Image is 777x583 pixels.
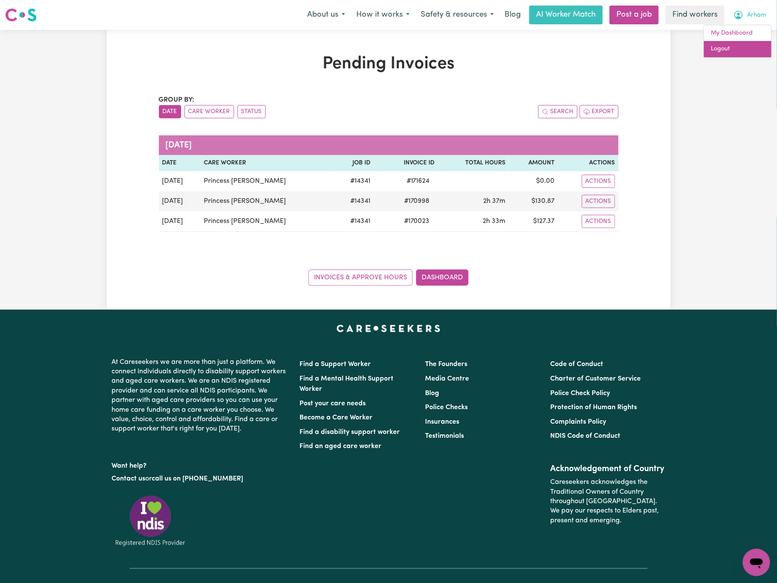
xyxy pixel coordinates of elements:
[582,175,615,188] button: Actions
[399,216,435,226] span: # 170023
[300,429,400,436] a: Find a disability support worker
[550,433,620,439] a: NDIS Code of Conduct
[499,6,526,24] a: Blog
[704,25,771,41] a: My Dashboard
[509,155,558,171] th: Amount
[483,218,505,225] span: 2 hours 33 minutes
[399,196,435,206] span: # 170998
[185,105,234,118] button: sort invoices by care worker
[550,390,610,397] a: Police Check Policy
[159,105,181,118] button: sort invoices by date
[550,361,603,368] a: Code of Conduct
[425,361,467,368] a: The Founders
[337,325,440,332] a: Careseekers home page
[509,191,558,211] td: $ 130.87
[300,414,373,421] a: Become a Care Worker
[704,41,771,57] a: Logout
[610,6,659,24] a: Post a job
[112,471,290,487] p: or
[550,419,606,425] a: Complaints Policy
[334,191,374,211] td: # 14341
[550,404,637,411] a: Protection of Human Rights
[580,105,619,118] button: Export
[200,171,334,191] td: Princess [PERSON_NAME]
[704,25,772,58] div: My Account
[538,105,578,118] button: Search
[200,211,334,232] td: Princess [PERSON_NAME]
[112,475,146,482] a: Contact us
[550,474,665,529] p: Careseekers acknowledges the Traditional Owners of Country throughout [GEOGRAPHIC_DATA]. We pay o...
[159,155,201,171] th: Date
[425,375,469,382] a: Media Centre
[237,105,266,118] button: sort invoices by paid status
[374,155,438,171] th: Invoice ID
[334,211,374,232] td: # 14341
[666,6,724,24] a: Find workers
[550,464,665,474] h2: Acknowledgement of Country
[200,191,334,211] td: Princess [PERSON_NAME]
[425,419,459,425] a: Insurances
[300,375,394,393] a: Find a Mental Health Support Worker
[425,433,464,439] a: Testimonials
[509,211,558,232] td: $ 127.37
[334,171,374,191] td: # 14341
[300,361,371,368] a: Find a Support Worker
[425,390,439,397] a: Blog
[159,191,201,211] td: [DATE]
[509,171,558,191] td: $ 0.00
[159,171,201,191] td: [DATE]
[425,404,468,411] a: Police Checks
[416,270,469,286] a: Dashboard
[112,494,189,548] img: Registered NDIS provider
[743,549,770,576] iframe: Button to launch messaging window
[550,375,641,382] a: Charter of Customer Service
[351,6,415,24] button: How it works
[415,6,499,24] button: Safety & resources
[5,7,37,23] img: Careseekers logo
[582,215,615,228] button: Actions
[159,135,619,155] caption: [DATE]
[302,6,351,24] button: About us
[5,5,37,25] a: Careseekers logo
[529,6,603,24] a: AI Worker Match
[300,400,366,407] a: Post your care needs
[200,155,334,171] th: Care Worker
[300,443,382,450] a: Find an aged care worker
[334,155,374,171] th: Job ID
[728,6,772,24] button: My Account
[747,11,766,20] span: Arham
[558,155,618,171] th: Actions
[483,198,505,205] span: 2 hours 37 minutes
[308,270,413,286] a: Invoices & Approve Hours
[159,97,195,103] span: Group by:
[402,176,435,186] span: # 171624
[582,195,615,208] button: Actions
[159,54,619,74] h1: Pending Invoices
[112,458,290,471] p: Want help?
[159,211,201,232] td: [DATE]
[152,475,243,482] a: call us on [PHONE_NUMBER]
[438,155,509,171] th: Total Hours
[112,354,290,437] p: At Careseekers we are more than just a platform. We connect individuals directly to disability su...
